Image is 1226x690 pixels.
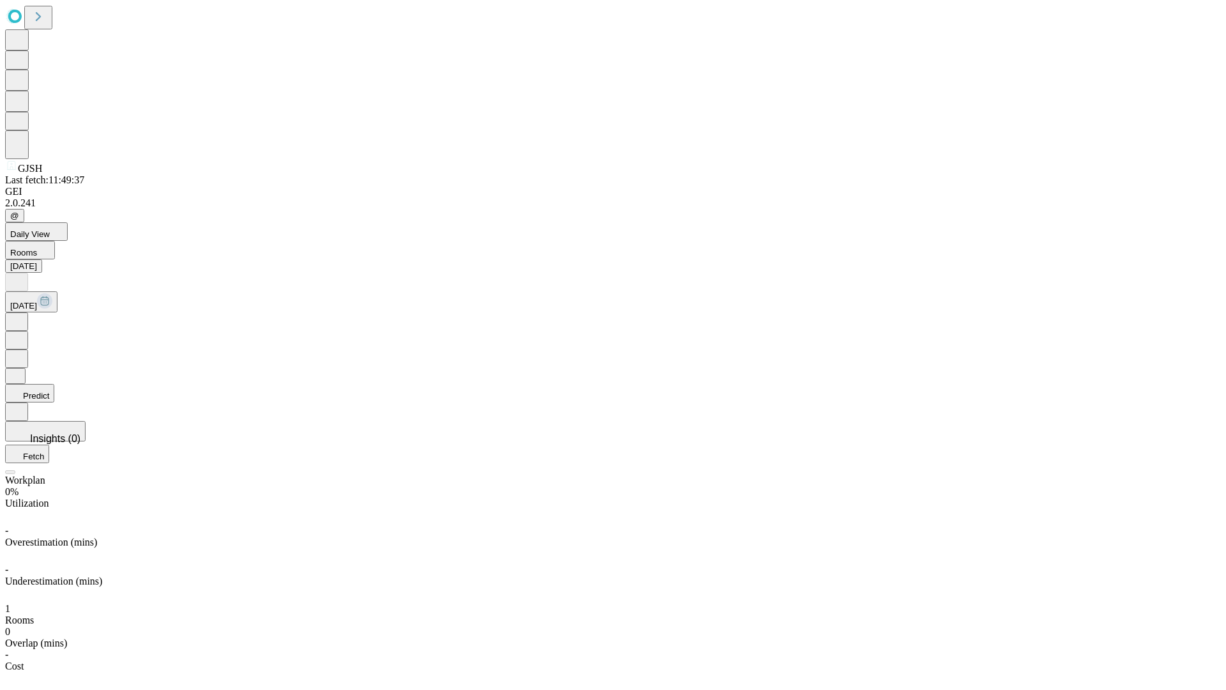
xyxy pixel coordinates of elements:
[5,603,10,614] span: 1
[5,525,8,536] span: -
[30,433,80,444] span: Insights (0)
[5,498,49,509] span: Utilization
[5,291,57,312] button: [DATE]
[5,384,54,402] button: Predict
[10,248,37,257] span: Rooms
[18,163,42,174] span: GJSH
[5,649,8,660] span: -
[10,211,19,220] span: @
[5,186,1221,197] div: GEI
[5,576,102,586] span: Underestimation (mins)
[5,259,42,273] button: [DATE]
[5,626,10,637] span: 0
[5,475,45,486] span: Workplan
[5,564,8,575] span: -
[5,421,86,441] button: Insights (0)
[5,241,55,259] button: Rooms
[5,486,19,497] span: 0%
[5,638,67,648] span: Overlap (mins)
[5,174,84,185] span: Last fetch: 11:49:37
[5,209,24,222] button: @
[5,537,97,548] span: Overestimation (mins)
[10,301,37,310] span: [DATE]
[5,661,24,671] span: Cost
[5,615,34,625] span: Rooms
[10,229,50,239] span: Daily View
[5,197,1221,209] div: 2.0.241
[5,222,68,241] button: Daily View
[5,445,49,463] button: Fetch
